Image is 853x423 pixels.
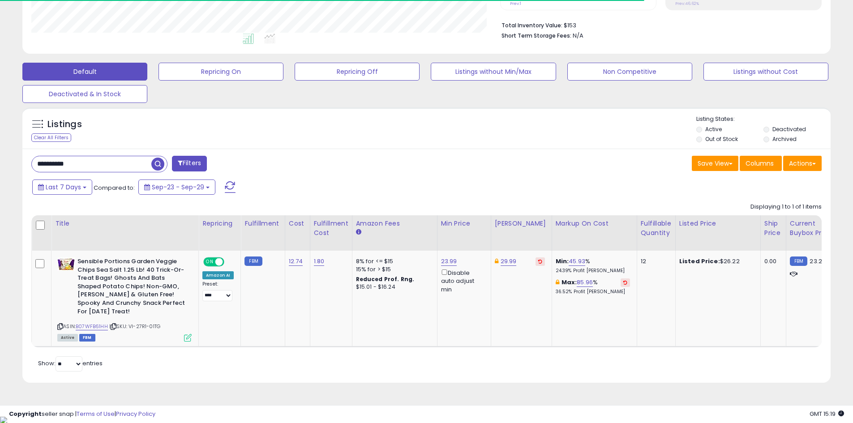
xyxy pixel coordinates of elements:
[9,410,42,418] strong: Copyright
[32,179,92,195] button: Last 7 Days
[764,257,779,265] div: 0.00
[356,219,433,228] div: Amazon Fees
[495,219,548,228] div: [PERSON_NAME]
[740,156,782,171] button: Columns
[502,19,815,30] li: $153
[441,268,484,294] div: Disable auto adjust min
[223,258,237,266] span: OFF
[202,219,237,228] div: Repricing
[810,410,844,418] span: 2025-10-7 15:19 GMT
[556,289,630,295] p: 36.52% Profit [PERSON_NAME]
[696,115,831,124] p: Listing States:
[573,31,583,40] span: N/A
[502,21,562,29] b: Total Inventory Value:
[244,219,281,228] div: Fulfillment
[562,278,577,286] b: Max:
[441,219,487,228] div: Min Price
[556,279,559,285] i: This overrides the store level max markup for this listing
[314,219,348,238] div: Fulfillment Cost
[77,410,115,418] a: Terms of Use
[172,156,207,171] button: Filters
[556,219,633,228] div: Markup on Cost
[692,156,738,171] button: Save View
[116,410,155,418] a: Privacy Policy
[9,410,155,419] div: seller snap | |
[77,257,186,318] b: Sensible Portions Garden Veggie Chips Sea Salt 1.25 Lb! 40 Trick-Or-Treat Bags! Ghosts And Bats S...
[204,258,215,266] span: ON
[750,203,822,211] div: Displaying 1 to 1 of 1 items
[38,359,103,367] span: Show: entries
[431,63,556,81] button: Listings without Min/Max
[783,156,822,171] button: Actions
[764,219,782,238] div: Ship Price
[356,228,361,236] small: Amazon Fees.
[76,323,108,330] a: B07WFB61HH
[202,271,234,279] div: Amazon AI
[138,179,215,195] button: Sep-23 - Sep-29
[641,219,672,238] div: Fulfillable Quantity
[556,257,569,265] b: Min:
[356,275,415,283] b: Reduced Prof. Rng.
[679,257,720,265] b: Listed Price:
[79,334,95,342] span: FBM
[556,278,630,295] div: %
[57,257,75,271] img: 51prrtNqy0L._SL40_.jpg
[46,183,81,192] span: Last 7 Days
[501,257,517,266] a: 29.99
[556,268,630,274] p: 24.39% Profit [PERSON_NAME]
[289,257,303,266] a: 12.74
[356,265,430,273] div: 15% for > $15
[22,85,147,103] button: Deactivated & In Stock
[55,219,195,228] div: Title
[295,63,420,81] button: Repricing Off
[746,159,774,168] span: Columns
[790,256,807,266] small: FBM
[705,135,738,143] label: Out of Stock
[502,32,571,39] b: Short Term Storage Fees:
[244,256,262,266] small: FBM
[641,257,669,265] div: 12
[441,257,457,266] a: 23.99
[47,118,82,131] h5: Listings
[22,63,147,81] button: Default
[356,283,430,291] div: $15.01 - $16.24
[675,1,699,6] small: Prev: 46.62%
[510,1,521,6] small: Prev: 1
[772,125,806,133] label: Deactivated
[679,257,754,265] div: $26.22
[356,257,430,265] div: 8% for <= $15
[567,63,692,81] button: Non Competitive
[552,215,637,251] th: The percentage added to the cost of goods (COGS) that forms the calculator for Min & Max prices.
[202,281,234,301] div: Preset:
[31,133,71,142] div: Clear All Filters
[57,257,192,341] div: ASIN:
[790,219,836,238] div: Current Buybox Price
[94,184,135,192] span: Compared to:
[152,183,204,192] span: Sep-23 - Sep-29
[569,257,585,266] a: 45.93
[679,219,757,228] div: Listed Price
[703,63,828,81] button: Listings without Cost
[623,280,627,285] i: Revert to store-level Max Markup
[314,257,325,266] a: 1.80
[556,257,630,274] div: %
[289,219,306,228] div: Cost
[577,278,593,287] a: 85.96
[810,257,826,265] span: 23.28
[705,125,722,133] label: Active
[57,334,78,342] span: All listings currently available for purchase on Amazon
[159,63,283,81] button: Repricing On
[772,135,797,143] label: Archived
[109,323,160,330] span: | SKU: VI-27R1-01TG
